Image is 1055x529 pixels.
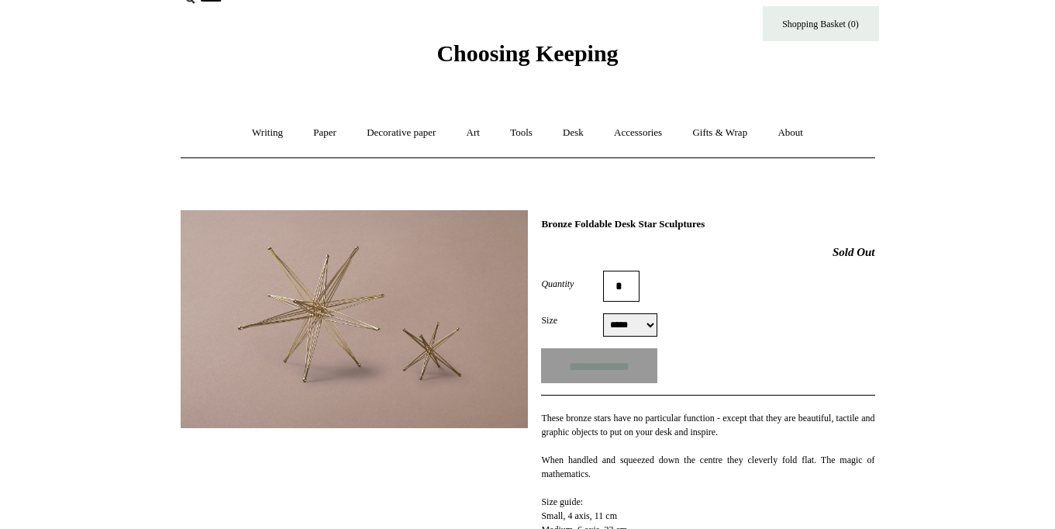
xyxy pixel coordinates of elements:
a: Desk [549,112,598,154]
a: Decorative paper [353,112,450,154]
h1: Bronze Foldable Desk Star Sculptures [541,218,874,230]
a: Choosing Keeping [436,53,618,64]
span: Choosing Keeping [436,40,618,66]
a: Accessories [600,112,676,154]
img: Bronze Foldable Desk Star Sculptures [181,210,528,428]
a: Art [453,112,494,154]
a: Shopping Basket (0) [763,6,879,41]
label: Size [541,313,603,327]
a: About [764,112,817,154]
a: Writing [238,112,297,154]
a: Paper [299,112,350,154]
a: Tools [496,112,546,154]
a: Gifts & Wrap [678,112,761,154]
h2: Sold Out [541,245,874,259]
label: Quantity [541,277,603,291]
